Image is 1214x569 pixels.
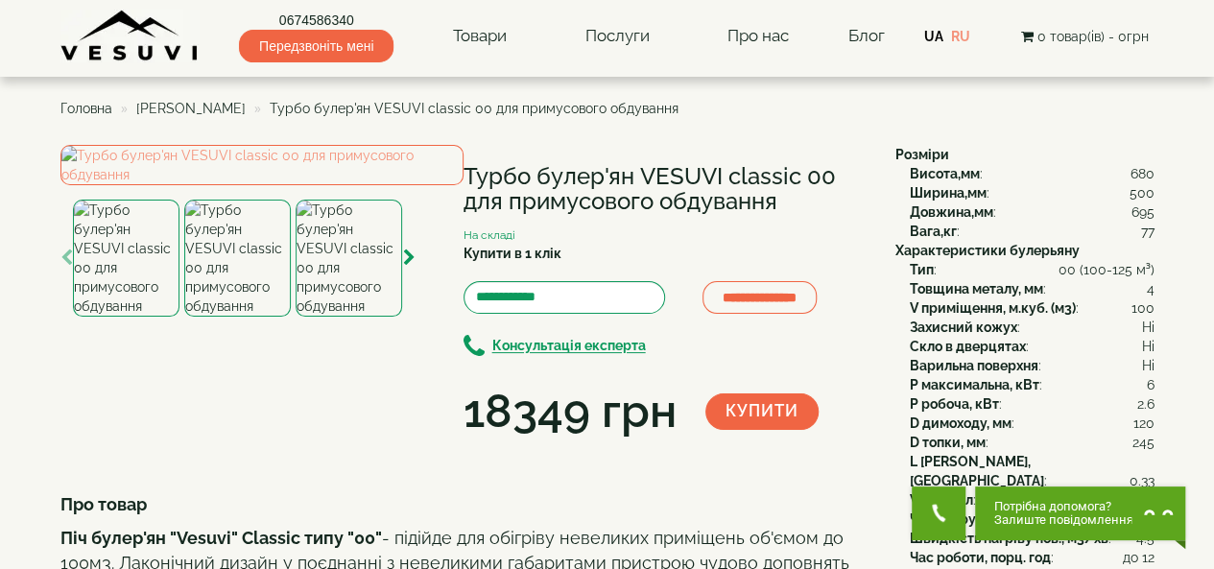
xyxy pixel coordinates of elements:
div: : [910,375,1154,394]
a: 0674586340 [239,11,393,30]
button: Get Call button [912,486,965,540]
b: D димоходу, мм [910,415,1012,431]
b: Тип [910,262,934,277]
div: : [910,356,1154,375]
a: Товари [434,14,526,59]
div: : [910,433,1154,452]
span: 695 [1131,202,1154,222]
span: 245 [1132,433,1154,452]
b: Про товар [60,494,147,514]
a: Блог [847,26,884,45]
a: UA [924,29,943,44]
h1: Турбо булер'ян VESUVI classic 00 для примусового обдування [464,164,867,215]
a: Про нас [708,14,808,59]
span: 2.6 [1137,394,1154,414]
span: 120 [1133,414,1154,433]
b: D топки, мм [910,435,986,450]
b: L [PERSON_NAME], [GEOGRAPHIC_DATA] [910,454,1044,488]
span: Турбо булер'ян VESUVI classic 00 для примусового обдування [270,101,678,116]
b: P максимальна, кВт [910,377,1039,392]
div: : [910,529,1154,548]
img: Турбо булер'ян VESUVI classic 00 для примусового обдування [60,145,464,185]
span: Потрібна допомога? [994,500,1133,513]
span: 680 [1131,164,1154,183]
b: Розміри [895,147,949,162]
div: : [910,337,1154,356]
a: [PERSON_NAME] [136,101,246,116]
b: Характеристики булерьяну [895,243,1080,258]
img: Турбо булер'ян VESUVI classic 00 для примусового обдування [184,200,291,317]
b: Консультація експерта [492,339,646,354]
span: Ні [1142,356,1154,375]
b: Захисний кожух [910,320,1017,335]
div: : [910,452,1154,490]
img: Турбо булер'ян VESUVI classic 00 для примусового обдування [296,200,402,317]
div: : [910,260,1154,279]
div: : [910,164,1154,183]
b: Товщина металу, мм [910,281,1043,296]
button: Chat button [975,486,1185,540]
div: : [910,318,1154,337]
div: : [910,414,1154,433]
b: Ширина,мм [910,185,987,201]
b: Швидкість нагріву пов., м3/хв [910,531,1108,546]
div: : [910,279,1154,298]
button: 0 товар(ів) - 0грн [1014,26,1154,47]
small: На складі [464,228,515,242]
div: : [910,510,1154,529]
div: : [910,222,1154,241]
b: Вага,кг [910,224,957,239]
label: Купити в 1 клік [464,244,561,263]
span: до 12 [1123,548,1154,567]
span: 0.33 [1130,471,1154,490]
b: Скло в дверцятах [910,339,1026,354]
b: Час роботи, порц. год [910,550,1051,565]
img: content [60,10,200,62]
span: 0 товар(ів) - 0грн [1036,29,1148,44]
div: : [910,394,1154,414]
span: Ні [1142,337,1154,356]
div: : [910,298,1154,318]
b: P робоча, кВт [910,396,999,412]
img: Турбо булер'ян VESUVI classic 00 для примусового обдування [73,200,179,317]
b: Число труб x D труб, мм [910,511,1066,527]
div: : [910,490,1154,510]
button: Купити [705,393,819,430]
span: 4 [1147,279,1154,298]
b: V топки, л [910,492,973,508]
a: Послуги [565,14,668,59]
span: Ні [1142,318,1154,337]
b: Піч булер'ян "Vesuvi" Classic типу "00" [60,528,382,548]
span: 500 [1130,183,1154,202]
div: 18349 грн [464,379,677,444]
b: V приміщення, м.куб. (м3) [910,300,1076,316]
b: Варильна поверхня [910,358,1038,373]
span: Залиште повідомлення [994,513,1133,527]
span: 77 [1141,222,1154,241]
div: : [910,202,1154,222]
span: 100 [1131,298,1154,318]
span: 00 (100-125 м³) [1059,260,1154,279]
b: Довжина,мм [910,204,993,220]
a: RU [951,29,970,44]
span: 6 [1147,375,1154,394]
span: Передзвоніть мені [239,30,393,62]
a: Головна [60,101,112,116]
div: : [910,548,1154,567]
div: : [910,183,1154,202]
b: Висота,мм [910,166,980,181]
